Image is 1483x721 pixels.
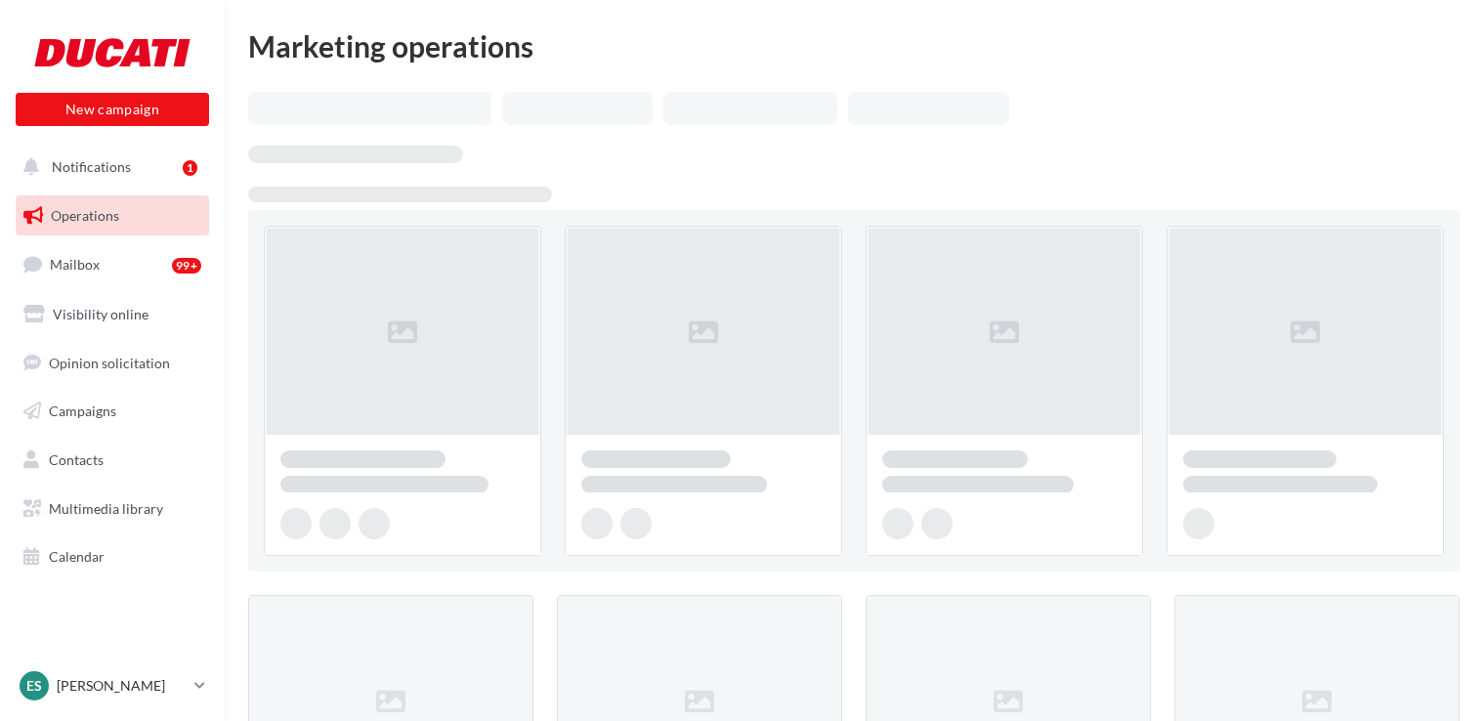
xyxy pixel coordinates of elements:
[16,667,209,704] a: ES [PERSON_NAME]
[49,403,116,419] span: Campaigns
[12,536,213,577] a: Calendar
[49,451,104,468] span: Contacts
[12,343,213,384] a: Opinion solicitation
[12,147,205,188] button: Notifications 1
[12,243,213,285] a: Mailbox99+
[12,294,213,335] a: Visibility online
[12,391,213,432] a: Campaigns
[172,258,201,274] div: 99+
[50,256,100,273] span: Mailbox
[16,93,209,126] button: New campaign
[12,440,213,481] a: Contacts
[26,676,42,696] span: ES
[12,195,213,236] a: Operations
[12,488,213,530] a: Multimedia library
[49,500,163,517] span: Multimedia library
[248,31,1460,61] div: Marketing operations
[52,158,131,175] span: Notifications
[49,354,170,370] span: Opinion solicitation
[53,306,148,322] span: Visibility online
[49,548,105,565] span: Calendar
[57,676,187,696] p: [PERSON_NAME]
[51,207,119,224] span: Operations
[183,160,197,176] div: 1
